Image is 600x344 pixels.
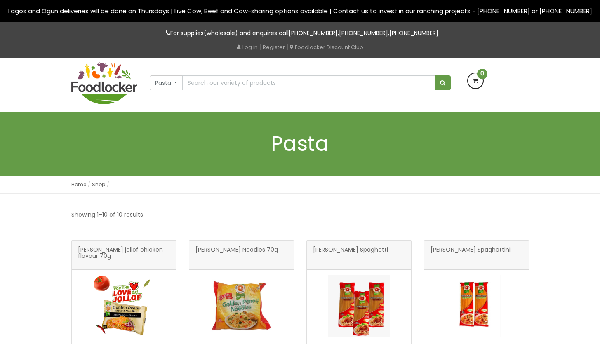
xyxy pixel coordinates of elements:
[195,247,278,263] span: [PERSON_NAME] Noodles 70g
[289,29,338,37] a: [PHONE_NUMBER]
[431,247,511,263] span: [PERSON_NAME] Spaghettini
[71,132,529,155] h1: Pasta
[92,181,105,188] a: Shop
[182,75,435,90] input: Search our variety of products
[78,247,170,263] span: [PERSON_NAME] jollof chicken flavour 70g
[71,62,137,104] img: FoodLocker
[263,43,285,51] a: Register
[287,43,288,51] span: |
[445,275,507,337] img: Golden Penny Spaghettini
[477,69,487,79] span: 0
[8,7,592,15] span: Lagos and Ogun deliveries will be done on Thursdays | Live Cow, Beef and Cow-sharing options avai...
[71,210,143,220] p: Showing 1–10 of 10 results
[237,43,258,51] a: Log in
[259,43,261,51] span: |
[313,247,388,263] span: [PERSON_NAME] Spaghetti
[328,275,390,337] img: Golden Penny Spaghetti
[290,43,363,51] a: Foodlocker Discount Club
[389,29,438,37] a: [PHONE_NUMBER]
[93,275,155,337] img: Golden penny jollof chicken flavour 70g
[210,275,272,337] img: Golden Penny Noodles 70g
[71,181,86,188] a: Home
[339,29,388,37] a: [PHONE_NUMBER]
[150,75,183,90] button: Pasta
[71,28,529,38] p: For supplies(wholesale) and enquires call , ,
